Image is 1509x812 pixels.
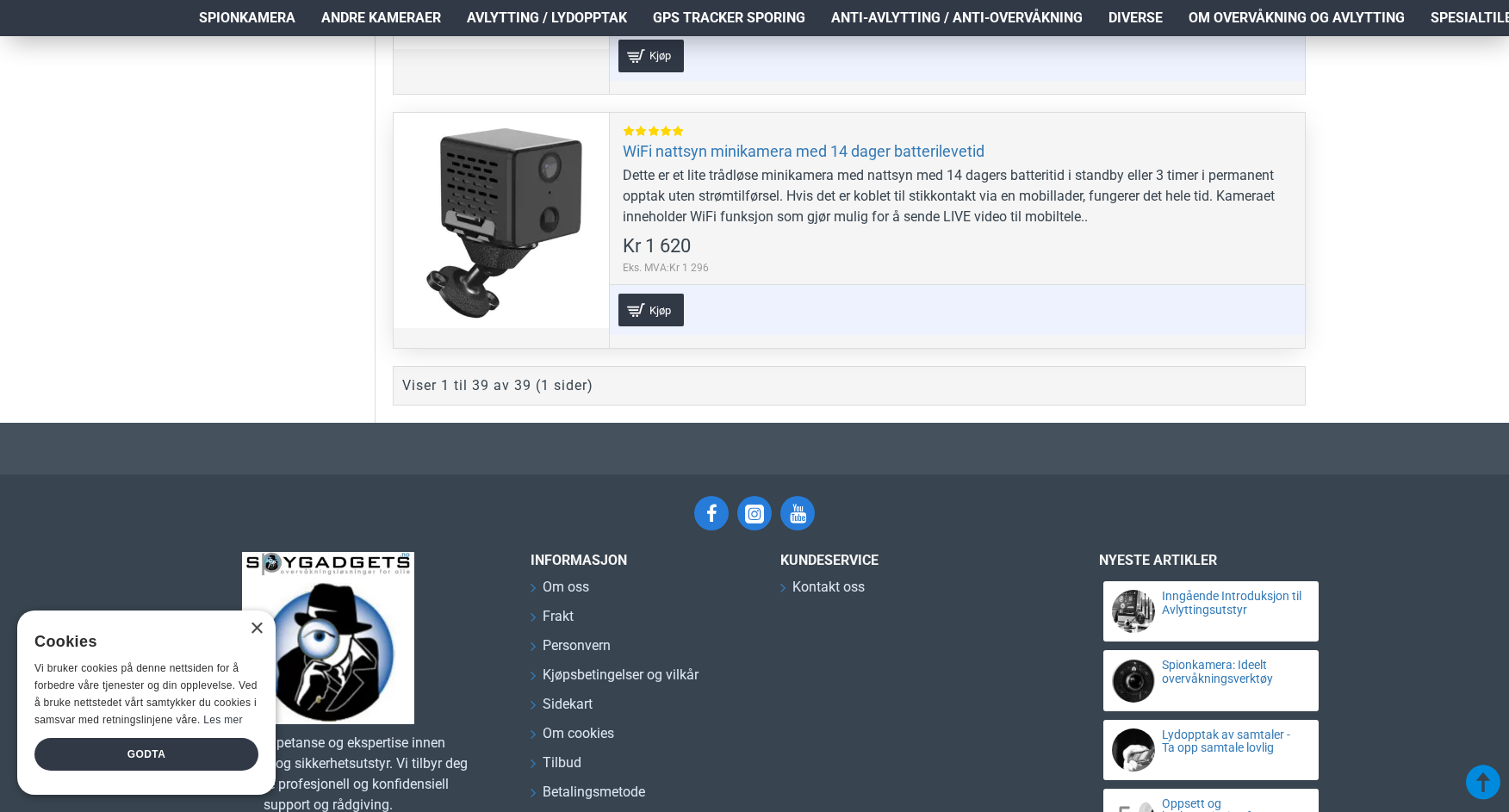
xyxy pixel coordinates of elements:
[623,165,1292,227] div: Dette er et lite trådløse minikamera med nattsyn med 14 dagers batteritid i standby eller 3 timer...
[402,375,593,396] div: Viser 1 til 39 av 39 (1 sider)
[1162,659,1303,685] a: Spionkamera: Ideelt overvåkningsverktøy
[250,623,263,635] div: Close
[1189,8,1405,28] span: Om overvåkning og avlytting
[831,8,1083,28] span: Anti-avlytting / Anti-overvåkning
[653,8,805,28] span: GPS Tracker Sporing
[242,552,414,724] img: SpyGadgets.no
[623,260,709,276] span: Eks. MVA:Kr 1 296
[792,577,865,598] span: Kontakt oss
[543,665,699,685] span: Kjøpsbetingelser og vilkår
[531,635,611,665] a: Personvern
[623,237,691,256] span: Kr 1 620
[543,782,645,803] span: Betalingsmetode
[531,577,589,606] a: Om oss
[321,8,441,28] span: Andre kameraer
[543,753,581,773] span: Tilbud
[34,738,258,771] div: Godta
[199,8,295,28] span: Spionkamera
[531,694,593,723] a: Sidekart
[394,113,609,328] a: WiFi nattsyn minikamera med 14 dager batterilevetid WiFi nattsyn minikamera med 14 dager batteril...
[645,305,675,316] span: Kjøp
[1162,590,1303,617] a: Inngående Introduksjon til Avlyttingsutstyr
[34,662,258,725] span: Vi bruker cookies på denne nettsiden for å forbedre våre tjenester og din opplevelse. Ved å bruke...
[543,606,574,627] span: Frakt
[645,50,675,61] span: Kjøp
[531,606,574,635] a: Frakt
[1099,552,1323,568] h3: Nyeste artikler
[531,665,699,694] a: Kjøpsbetingelser og vilkår
[1108,8,1163,28] span: Diverse
[780,577,865,606] a: Kontakt oss
[780,552,1039,568] h3: Kundeservice
[531,782,645,811] a: Betalingsmetode
[1162,728,1303,755] a: Lydopptak av samtaler - Ta opp samtale lovlig
[531,552,754,568] h3: INFORMASJON
[543,723,614,744] span: Om cookies
[34,623,247,660] div: Cookies
[467,8,627,28] span: Avlytting / Lydopptak
[531,723,614,753] a: Om cookies
[543,635,611,656] span: Personvern
[623,141,984,161] a: WiFi nattsyn minikamera med 14 dager batterilevetid
[543,694,593,715] span: Sidekart
[531,753,581,782] a: Tilbud
[543,577,589,598] span: Om oss
[203,714,242,726] a: Les mer, opens a new window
